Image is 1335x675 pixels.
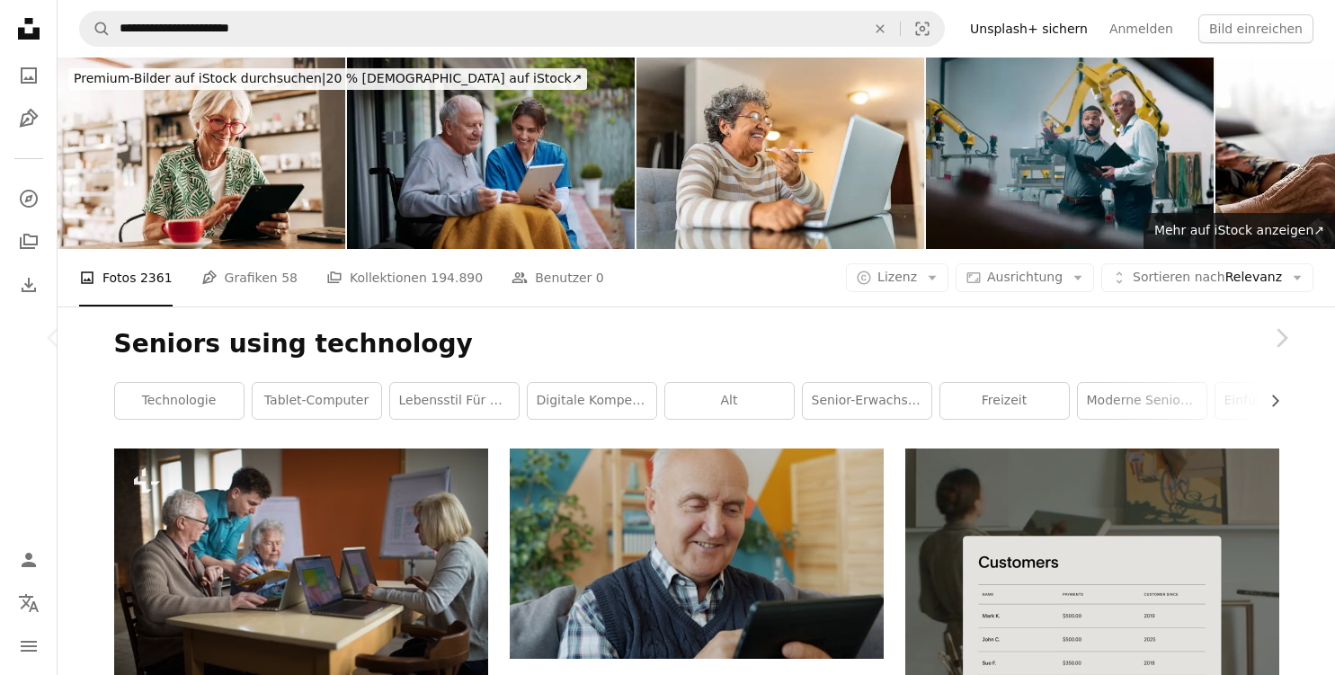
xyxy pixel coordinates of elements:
[512,249,604,306] a: Benutzer 0
[901,12,944,46] button: Visuelle Suche
[431,268,483,288] span: 194.890
[940,383,1069,419] a: Freizeit
[987,270,1063,284] span: Ausrichtung
[846,263,948,292] button: Lizenz
[665,383,794,419] a: alt
[959,14,1099,43] a: Unsplash+ sichern
[956,263,1094,292] button: Ausrichtung
[1227,252,1335,424] a: Weiter
[80,12,111,46] button: Unsplash suchen
[58,58,345,249] img: Online-Lehrer mit Tablet
[1101,263,1313,292] button: Sortieren nachRelevanz
[860,12,900,46] button: Löschen
[528,383,656,419] a: Digitale Kompetenz
[803,383,931,419] a: Senior-Erwachsene
[11,224,47,260] a: Kollektionen
[1133,270,1225,284] span: Sortieren nach
[1144,213,1335,249] a: Mehr auf iStock anzeigen↗
[326,249,483,306] a: Kollektionen 194.890
[11,585,47,621] button: Sprache
[1078,383,1206,419] a: Moderne Senioren
[510,546,884,562] a: Lächelnder älterer Mann mit einem Tablet-Computer zu Hause.
[79,11,945,47] form: Finden Sie Bildmaterial auf der ganzen Webseite
[1099,14,1184,43] a: Anmelden
[11,181,47,217] a: Entdecken
[114,564,488,581] a: Eine Seniorengruppe im Altersheim mit jungen Lehrern, die gemeinsam im Computerunterricht lernen
[347,58,635,249] img: Freundliche Krankenschwester und älterer Mann im Rollstuhl mit digitalem Tablet
[926,58,1214,249] img: Robotik-, People- und Engineer-Tablet mit industrieller Zusammenarbeit und Planung im Lager. Fabr...
[877,270,917,284] span: Lizenz
[11,628,47,664] button: Menü
[253,383,381,419] a: Tablet-Computer
[390,383,519,419] a: Lebensstil für Senioren
[281,268,298,288] span: 58
[58,58,598,101] a: Premium-Bilder auf iStock durchsuchen|20 % [DEMOGRAPHIC_DATA] auf iStock↗
[74,71,326,85] span: Premium-Bilder auf iStock durchsuchen |
[510,449,884,659] img: Lächelnder älterer Mann mit einem Tablet-Computer zu Hause.
[1198,14,1313,43] button: Bild einreichen
[68,68,587,90] div: 20 % [DEMOGRAPHIC_DATA] auf iStock ↗
[596,268,604,288] span: 0
[1133,269,1282,287] span: Relevanz
[1154,223,1324,237] span: Mehr auf iStock anzeigen ↗
[11,58,47,93] a: Fotos
[114,328,1279,360] h1: Seniors using technology
[11,101,47,137] a: Grafiken
[636,58,924,249] img: Seniorin mit Laptop und Senden einer Audionachricht auf dem Mobiltelefon zu Hause
[115,383,244,419] a: Technologie
[201,249,298,306] a: Grafiken 58
[11,542,47,578] a: Anmelden / Registrieren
